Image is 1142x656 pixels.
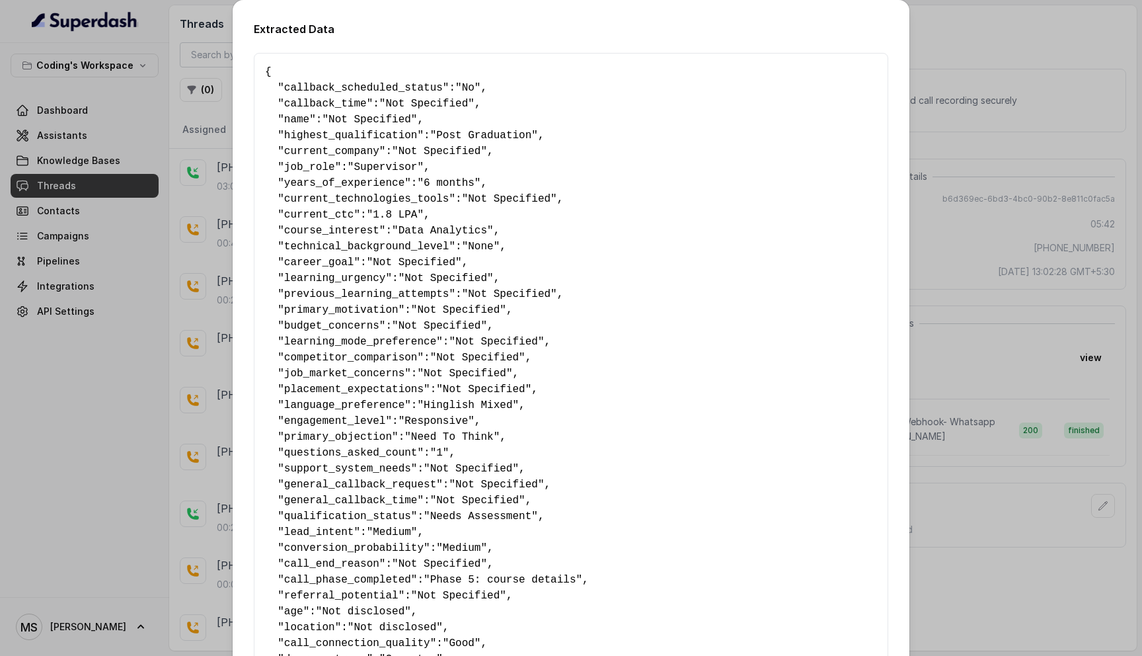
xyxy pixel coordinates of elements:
span: "Not Specified" [411,304,506,316]
span: placement_expectations [284,384,424,395]
span: current_ctc [284,209,354,221]
span: "Not Specified" [392,558,487,570]
span: highest_qualification [284,130,418,142]
span: "Not disclosed" [348,622,443,634]
span: career_goal [284,257,354,268]
span: name [284,114,309,126]
span: "Not Specified" [322,114,417,126]
span: "No" [455,82,480,94]
span: "Not Specified" [411,590,506,602]
span: competitor_comparison [284,352,418,364]
span: primary_motivation [284,304,399,316]
span: "Not Specified" [392,320,487,332]
span: callback_time [284,98,367,110]
span: "Not Specified" [430,495,525,507]
span: "Needs Assessment" [424,511,538,522]
span: "1.8 LPA" [367,209,424,221]
span: "Phase 5: course details" [424,574,582,586]
span: location [284,622,335,634]
span: job_role [284,161,335,173]
span: "1" [430,447,449,459]
span: general_callback_time [284,495,418,507]
span: "Medium" [367,526,418,538]
h2: Extracted Data [254,21,888,37]
span: "Hinglish Mixed" [417,399,519,411]
span: "Not Specified" [436,384,531,395]
span: "Post Graduation" [430,130,538,142]
span: age [284,606,303,618]
span: call_phase_completed [284,574,411,586]
span: "Supervisor" [348,161,424,173]
span: lead_intent [284,526,354,538]
span: course_interest [284,225,379,237]
span: current_company [284,145,379,157]
span: general_callback_request [284,479,436,491]
span: previous_learning_attempts [284,288,449,300]
span: call_end_reason [284,558,379,570]
span: "Not Specified" [462,193,557,205]
span: "Not Specified" [379,98,475,110]
span: job_market_concerns [284,368,404,380]
span: primary_objection [284,431,392,443]
span: "None" [462,241,500,253]
span: conversion_probability [284,542,424,554]
span: "Data Analytics" [392,225,494,237]
span: "Not Specified" [449,479,544,491]
span: "Not Specified" [424,463,519,475]
span: "Good" [443,637,481,649]
span: referral_potential [284,590,399,602]
span: "Medium" [436,542,487,554]
span: "Not Specified" [430,352,525,364]
span: years_of_experience [284,177,404,189]
span: engagement_level [284,415,386,427]
span: learning_mode_preference [284,336,436,348]
span: "Not Specified" [392,145,487,157]
span: "Not disclosed" [316,606,411,618]
span: "Responsive" [399,415,475,427]
span: budget_concerns [284,320,379,332]
span: learning_urgency [284,272,386,284]
span: "6 months" [417,177,480,189]
span: technical_background_level [284,241,449,253]
span: call_connection_quality [284,637,430,649]
span: callback_scheduled_status [284,82,443,94]
span: "Not Specified" [399,272,494,284]
span: qualification_status [284,511,411,522]
span: support_system_needs [284,463,411,475]
span: "Not Specified" [462,288,557,300]
span: language_preference [284,399,404,411]
span: "Not Specified" [367,257,462,268]
span: questions_asked_count [284,447,418,459]
span: "Need To Think" [404,431,500,443]
span: "Not Specified" [449,336,544,348]
span: "Not Specified" [417,368,512,380]
span: current_technologies_tools [284,193,449,205]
